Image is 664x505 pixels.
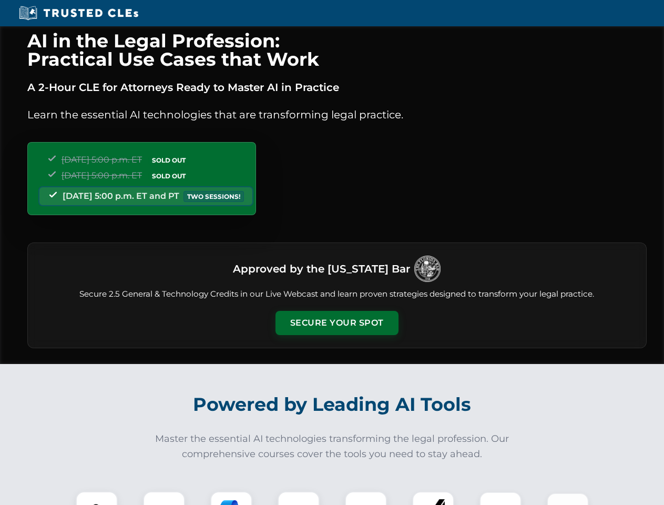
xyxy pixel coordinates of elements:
span: [DATE] 5:00 p.m. ET [62,170,142,180]
h2: Powered by Leading AI Tools [41,386,624,423]
button: Secure Your Spot [275,311,399,335]
p: Learn the essential AI technologies that are transforming legal practice. [27,106,647,123]
img: Trusted CLEs [16,5,141,21]
h3: Approved by the [US_STATE] Bar [233,259,410,278]
p: A 2-Hour CLE for Attorneys Ready to Master AI in Practice [27,79,647,96]
span: SOLD OUT [148,155,189,166]
span: SOLD OUT [148,170,189,181]
p: Master the essential AI technologies transforming the legal profession. Our comprehensive courses... [148,431,516,462]
img: Logo [414,256,441,282]
p: Secure 2.5 General & Technology Credits in our Live Webcast and learn proven strategies designed ... [40,288,634,300]
span: [DATE] 5:00 p.m. ET [62,155,142,165]
h1: AI in the Legal Profession: Practical Use Cases that Work [27,32,647,68]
